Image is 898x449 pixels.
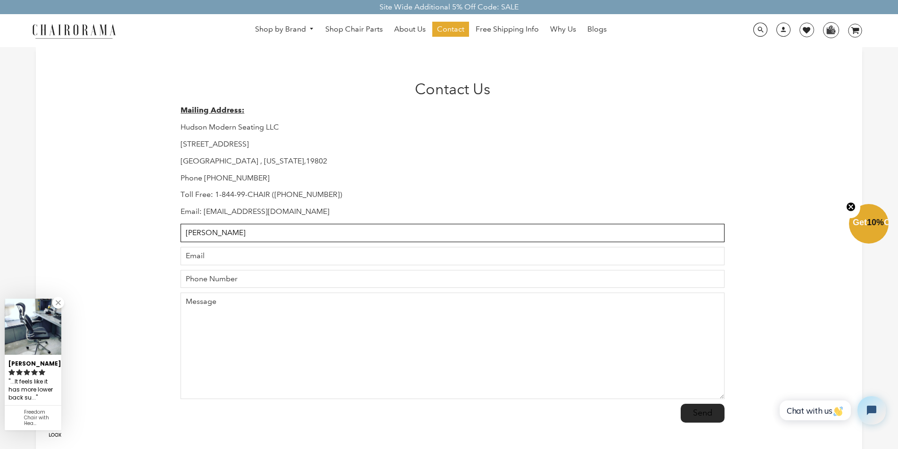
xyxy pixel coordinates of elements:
[432,22,469,37] a: Contact
[394,24,426,34] span: About Us
[476,24,539,34] span: Free Shipping Info
[321,22,387,37] a: Shop Chair Parts
[681,404,725,423] input: Send
[161,22,700,39] nav: DesktopNavigation
[867,218,884,227] span: 10%
[8,377,58,403] div: ...It feels like it has more lower back support too.Â...
[181,122,724,132] p: Hudson Modern Seating LLC
[437,24,464,34] span: Contact
[583,22,611,37] a: Blogs
[181,106,244,114] strong: Mailing Address:
[24,409,58,426] div: Freedom Chair with Headrest | Blue Leather | - (Renewed)
[181,247,724,265] input: Email
[587,24,607,34] span: Blogs
[250,22,319,37] a: Shop by Brand
[841,196,860,218] button: Close teaser
[181,190,724,200] p: Toll Free: 1-844-99-CHAIR ([PHONE_NUMBER])
[181,173,724,183] p: Phone [PHONE_NUMBER]
[181,139,724,149] p: [STREET_ADDRESS]
[471,22,544,37] a: Free Shipping Info
[181,156,724,166] p: [GEOGRAPHIC_DATA] , [US_STATE],19802
[31,369,38,376] svg: rating icon full
[389,22,430,37] a: About Us
[550,24,576,34] span: Why Us
[824,23,838,37] img: WhatsApp_Image_2024-07-12_at_16.23.01.webp
[181,224,724,242] input: Name
[181,207,724,217] p: Email: [EMAIL_ADDRESS][DOMAIN_NAME]
[772,388,894,433] iframe: Tidio Chat
[181,270,724,288] input: Phone Number
[545,22,581,37] a: Why Us
[325,24,383,34] span: Shop Chair Parts
[16,369,23,376] svg: rating icon full
[27,23,121,39] img: chairorama
[8,369,15,376] svg: rating icon full
[8,356,58,368] div: [PERSON_NAME]
[24,369,30,376] svg: rating icon full
[849,205,889,245] div: Get10%OffClose teaser
[853,218,896,227] span: Get Off
[181,80,724,98] h1: Contact Us
[5,299,61,355] img: Zachary review of Freedom Chair with Headrest | Blue Leather | - (Renewed)
[39,369,45,376] svg: rating icon full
